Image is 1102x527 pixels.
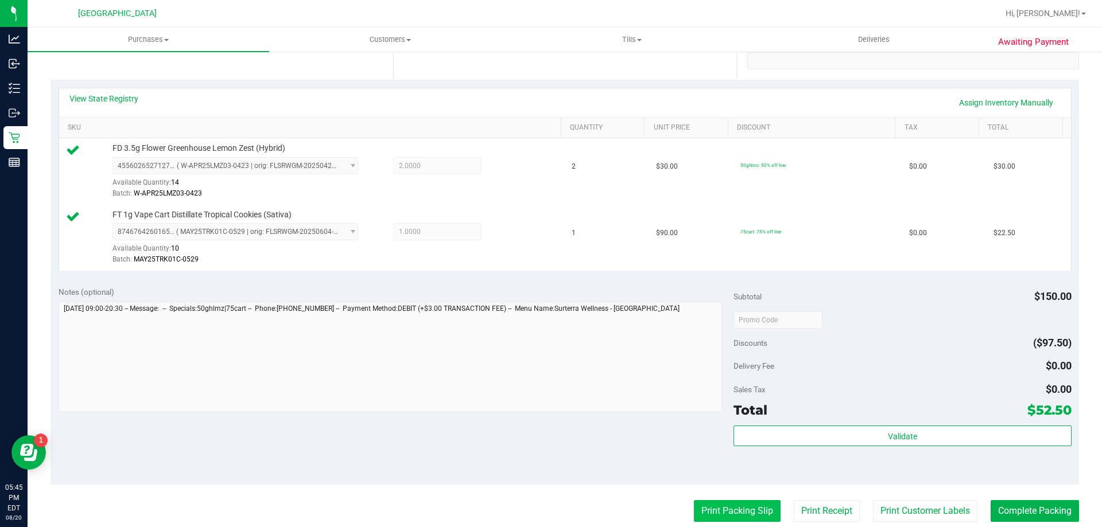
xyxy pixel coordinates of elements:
[909,228,927,239] span: $0.00
[1046,383,1072,395] span: $0.00
[734,425,1071,446] button: Validate
[734,311,822,329] input: Promo Code
[112,174,371,197] div: Available Quantity:
[5,513,22,522] p: 08/20
[734,361,774,370] span: Delivery Fee
[572,228,576,239] span: 1
[654,123,724,132] a: Unit Price
[1046,360,1072,372] span: $0.00
[734,292,762,301] span: Subtotal
[656,161,678,172] span: $30.00
[112,255,132,263] span: Batch:
[572,161,576,172] span: 2
[78,9,157,18] span: [GEOGRAPHIC_DATA]
[952,93,1061,112] a: Assign Inventory Manually
[570,123,640,132] a: Quantity
[28,28,269,52] a: Purchases
[5,482,22,513] p: 05:45 PM EDT
[112,240,371,263] div: Available Quantity:
[134,189,202,197] span: W-APR25LMZ03-0423
[112,209,292,220] span: FT 1g Vape Cart Distillate Tropical Cookies (Sativa)
[171,244,179,252] span: 10
[270,34,510,45] span: Customers
[9,107,20,119] inline-svg: Outbound
[511,28,752,52] a: Tills
[511,34,752,45] span: Tills
[991,500,1079,522] button: Complete Packing
[34,434,48,447] iframe: Resource center unread badge
[9,83,20,94] inline-svg: Inventory
[1027,402,1072,418] span: $52.50
[794,500,860,522] button: Print Receipt
[994,161,1015,172] span: $30.00
[988,123,1058,132] a: Total
[112,189,132,197] span: Batch:
[9,132,20,143] inline-svg: Retail
[112,143,285,154] span: FD 3.5g Flower Greenhouse Lemon Zest (Hybrid)
[68,123,556,132] a: SKU
[909,161,927,172] span: $0.00
[843,34,905,45] span: Deliveries
[734,333,767,353] span: Discounts
[28,34,269,45] span: Purchases
[171,178,179,186] span: 14
[753,28,995,52] a: Deliveries
[9,33,20,45] inline-svg: Analytics
[905,123,975,132] a: Tax
[734,402,767,418] span: Total
[269,28,511,52] a: Customers
[1006,9,1080,18] span: Hi, [PERSON_NAME]!
[11,435,46,470] iframe: Resource center
[1033,337,1072,349] span: ($97.50)
[1034,290,1072,302] span: $150.00
[740,162,786,168] span: 50ghlmz: 50% off line
[656,228,678,239] span: $90.00
[694,500,781,522] button: Print Packing Slip
[994,228,1015,239] span: $22.50
[134,255,199,263] span: MAY25TRK01C-0529
[9,157,20,168] inline-svg: Reports
[737,123,891,132] a: Discount
[734,385,766,394] span: Sales Tax
[69,93,138,104] a: View State Registry
[9,58,20,69] inline-svg: Inbound
[873,500,977,522] button: Print Customer Labels
[740,229,781,235] span: 75cart: 75% off line
[888,432,917,441] span: Validate
[998,36,1069,49] span: Awaiting Payment
[59,287,114,296] span: Notes (optional)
